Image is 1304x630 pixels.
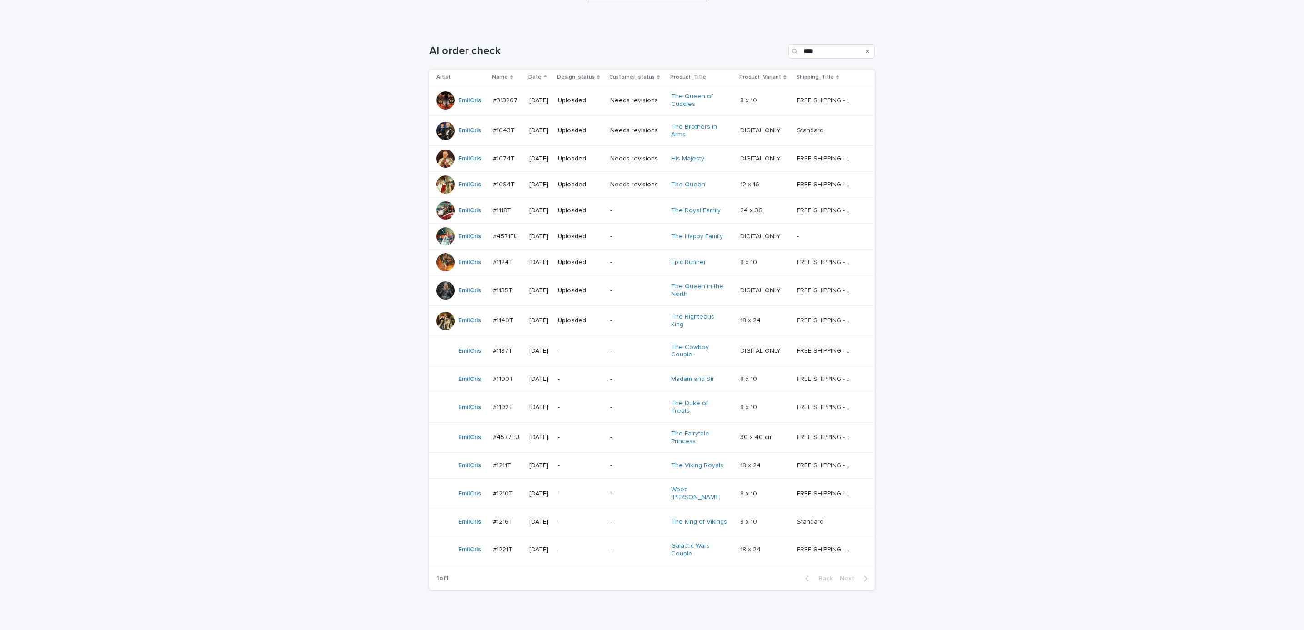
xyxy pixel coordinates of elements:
[671,542,728,558] a: Galactic Wars Couple
[458,287,481,295] a: EmilCris
[797,544,856,554] p: FREE SHIPPING - preview in 1-2 business days, after your approval delivery will take 5-10 b.d.
[671,207,721,215] a: The Royal Family
[740,315,762,325] p: 18 x 24
[740,205,764,215] p: 24 x 36
[458,207,481,215] a: EmilCris
[558,317,603,325] p: Uploaded
[671,313,728,329] a: The Righteous King
[610,155,664,163] p: Needs revisions
[558,490,603,498] p: -
[429,422,875,453] tr: EmilCris #4577EU#4577EU [DATE]--The Fairytale Princess 30 x 40 cm30 x 40 cm FREE SHIPPING - previ...
[671,400,728,415] a: The Duke of Treats
[529,181,551,189] p: [DATE]
[797,285,856,295] p: FREE SHIPPING - preview in 1-2 business days, after your approval delivery will take 5-10 b.d.
[797,153,856,163] p: FREE SHIPPING - preview in 1-2 business days, after your approval delivery will take 5-10 b.d.
[610,259,664,266] p: -
[529,462,551,470] p: [DATE]
[493,205,513,215] p: #1118T
[429,224,875,250] tr: EmilCris #4571EU#4571EU [DATE]Uploaded-The Happy Family DIGITAL ONLYDIGITAL ONLY --
[458,155,481,163] a: EmilCris
[610,490,664,498] p: -
[610,317,664,325] p: -
[429,172,875,198] tr: EmilCris #1084T#1084T [DATE]UploadedNeeds revisionsThe Queen 12 x 1612 x 16 FREE SHIPPING - previ...
[429,198,875,224] tr: EmilCris #1118T#1118T [DATE]Uploaded-The Royal Family 24 x 3624 x 36 FREE SHIPPING - preview in 1...
[429,392,875,423] tr: EmilCris #1192T#1192T [DATE]--The Duke of Treats 8 x 108 x 10 FREE SHIPPING - preview in 1-2 busi...
[458,259,481,266] a: EmilCris
[610,375,664,383] p: -
[493,231,520,240] p: #4571EU
[610,207,664,215] p: -
[458,462,481,470] a: EmilCris
[493,516,515,526] p: #1216T
[493,374,515,383] p: #1190T
[610,462,664,470] p: -
[558,155,603,163] p: Uploaded
[493,95,519,105] p: #313267
[429,567,456,590] p: 1 of 1
[493,460,513,470] p: #1211T
[529,347,551,355] p: [DATE]
[429,336,875,366] tr: EmilCris #1187T#1187T [DATE]--The Cowboy Couple DIGITAL ONLYDIGITAL ONLY FREE SHIPPING - preview ...
[493,345,514,355] p: #1187T
[740,345,782,355] p: DIGITAL ONLY
[493,257,515,266] p: #1124T
[493,488,515,498] p: #1210T
[529,434,551,441] p: [DATE]
[740,231,782,240] p: DIGITAL ONLY
[740,374,759,383] p: 8 x 10
[458,434,481,441] a: EmilCris
[458,546,481,554] a: EmilCris
[610,518,664,526] p: -
[671,344,728,359] a: The Cowboy Couple
[797,95,856,105] p: FREE SHIPPING - preview in 1-2 business days, after your approval delivery will take 5-10 b.d.
[529,518,551,526] p: [DATE]
[493,544,514,554] p: #1221T
[740,125,782,135] p: DIGITAL ONLY
[740,257,759,266] p: 8 x 10
[609,72,655,82] p: Customer_status
[458,404,481,411] a: EmilCris
[429,146,875,172] tr: EmilCris #1074T#1074T [DATE]UploadedNeeds revisionsHis Majesty DIGITAL ONLYDIGITAL ONLY FREE SHIP...
[558,347,603,355] p: -
[529,287,551,295] p: [DATE]
[529,97,551,105] p: [DATE]
[429,305,875,336] tr: EmilCris #1149T#1149T [DATE]Uploaded-The Righteous King 18 x 2418 x 24 FREE SHIPPING - preview in...
[797,460,856,470] p: FREE SHIPPING - preview in 1-2 business days, after your approval delivery will take 5-10 b.d.
[429,479,875,509] tr: EmilCris #1210T#1210T [DATE]--Wood [PERSON_NAME] 8 x 108 x 10 FREE SHIPPING - preview in 1-2 busi...
[458,375,481,383] a: EmilCris
[558,97,603,105] p: Uploaded
[529,404,551,411] p: [DATE]
[429,85,875,116] tr: EmilCris #313267#313267 [DATE]UploadedNeeds revisionsThe Queen of Cuddles 8 x 108 x 10 FREE SHIPP...
[671,518,727,526] a: The King of Vikings
[429,509,875,535] tr: EmilCris #1216T#1216T [DATE]--The King of Vikings 8 x 108 x 10 StandardStandard
[529,259,551,266] p: [DATE]
[671,155,704,163] a: His Majesty
[610,404,664,411] p: -
[493,125,517,135] p: #1043T
[797,432,856,441] p: FREE SHIPPING - preview in 1-2 business days, after your approval delivery will take 5-10 busines...
[458,181,481,189] a: EmilCris
[797,374,856,383] p: FREE SHIPPING - preview in 1-2 business days, after your approval delivery will take 5-10 b.d.
[558,233,603,240] p: Uploaded
[458,127,481,135] a: EmilCris
[798,575,836,583] button: Back
[610,127,664,135] p: Needs revisions
[558,434,603,441] p: -
[797,231,801,240] p: -
[458,97,481,105] a: EmilCris
[797,179,856,189] p: FREE SHIPPING - preview in 1-2 business days, after your approval delivery will take 5-10 b.d.
[529,375,551,383] p: [DATE]
[740,95,759,105] p: 8 x 10
[558,287,603,295] p: Uploaded
[493,432,521,441] p: #4577EU
[558,375,603,383] p: -
[797,125,825,135] p: Standard
[610,434,664,441] p: -
[739,72,781,82] p: Product_Variant
[671,93,728,108] a: The Queen of Cuddles
[740,488,759,498] p: 8 x 10
[797,402,856,411] p: FREE SHIPPING - preview in 1-2 business days, after your approval delivery will take 5-10 b.d.
[458,490,481,498] a: EmilCris
[429,366,875,392] tr: EmilCris #1190T#1190T [DATE]--Madam and Sir 8 x 108 x 10 FREE SHIPPING - preview in 1-2 business ...
[558,404,603,411] p: -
